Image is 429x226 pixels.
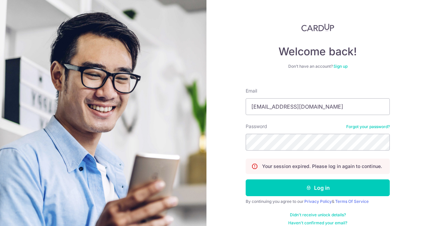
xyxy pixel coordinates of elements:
div: Don’t have an account? [246,64,390,69]
a: Haven't confirmed your email? [288,220,347,226]
button: Log in [246,179,390,196]
a: Didn't receive unlock details? [290,212,346,218]
div: By continuing you agree to our & [246,199,390,204]
a: Terms Of Service [335,199,369,204]
h4: Welcome back! [246,45,390,58]
label: Password [246,123,267,130]
a: Forgot your password? [346,124,390,129]
label: Email [246,88,257,94]
p: Your session expired. Please log in again to continue. [262,163,382,170]
a: Sign up [333,64,348,69]
a: Privacy Policy [304,199,332,204]
img: CardUp Logo [301,23,334,32]
input: Enter your Email [246,98,390,115]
